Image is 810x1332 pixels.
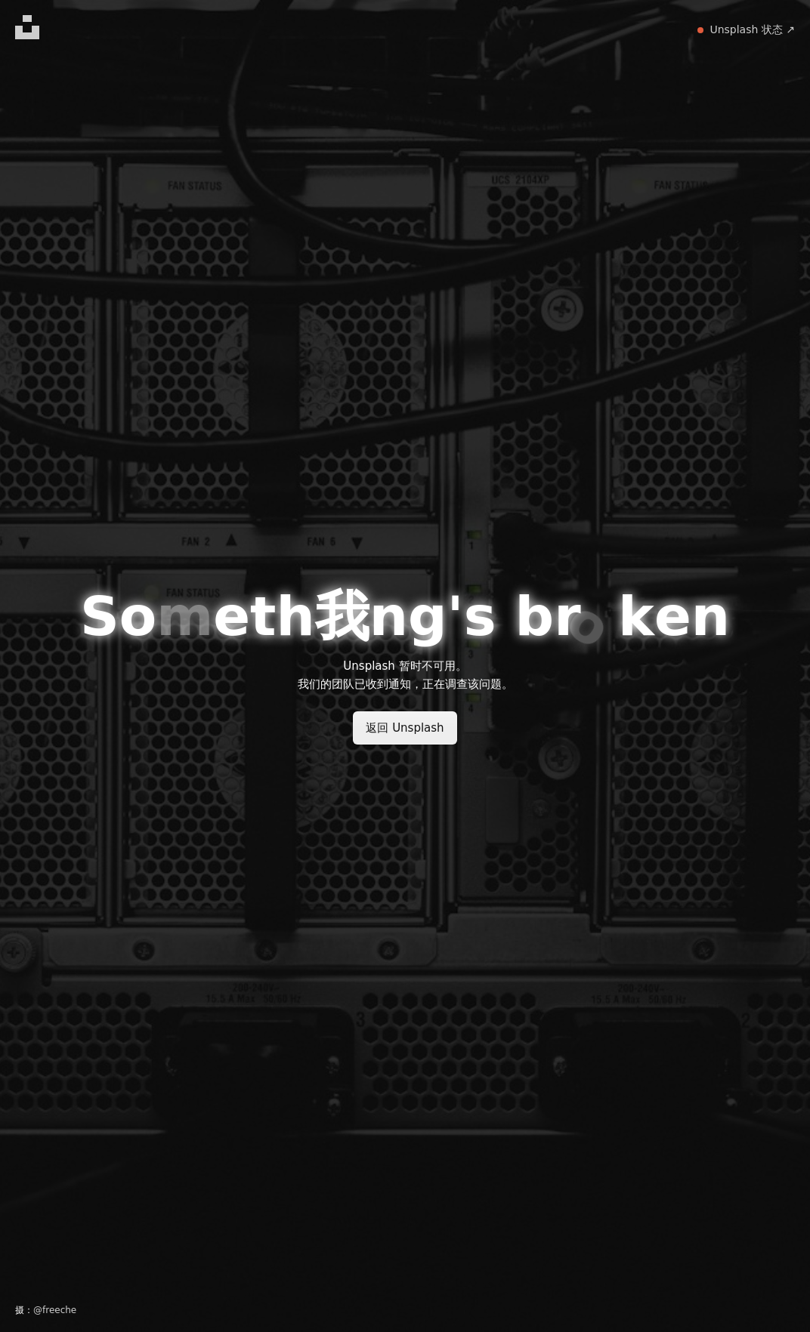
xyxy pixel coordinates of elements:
span: h [277,587,315,645]
div: 摄： [15,1305,76,1317]
span: s [464,587,496,645]
span: b [515,587,555,645]
a: 返回 Unsplash [353,711,456,745]
span: n [369,587,408,645]
h1: 有东西坏了 [80,587,730,645]
span: e [654,587,691,645]
span: r [554,587,581,645]
span: o [119,587,156,645]
span: 我 [315,587,369,645]
span: g [408,587,447,645]
span: t [250,587,276,645]
span: S [80,587,119,645]
span: n [691,587,730,645]
span: k [618,587,654,645]
a: Unsplash 状态 ↗ [710,23,795,38]
span: o [558,590,620,658]
span: ' [447,587,464,645]
a: @freeche [33,1305,76,1315]
span: m [156,587,213,645]
span: e [213,587,250,645]
p: Unsplash 暂时不可用。 我们的团队已收到通知，正在调查该问题。 [298,657,513,693]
